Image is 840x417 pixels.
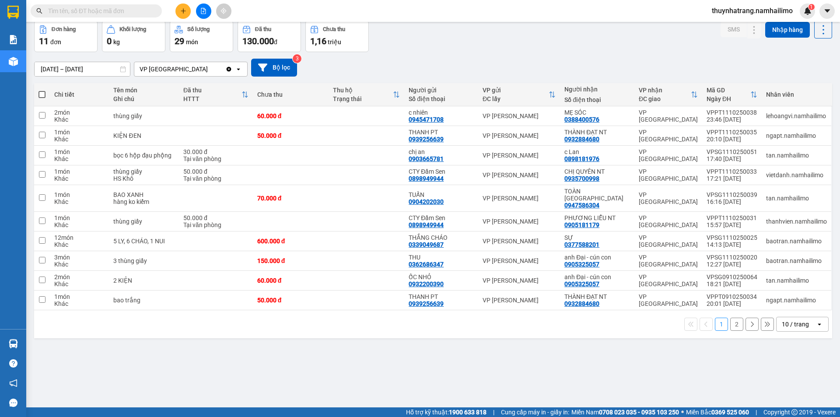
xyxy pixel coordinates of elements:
span: message [9,399,17,407]
span: 1,16 [310,36,326,46]
div: BAO XANH [113,191,175,198]
strong: 0369 525 060 [711,409,749,416]
div: Khác [54,221,105,228]
div: vietdanh.namhailimo [766,172,827,179]
div: VPSG0910250064 [707,273,757,280]
sup: 3 [293,54,301,63]
div: Khác [54,300,105,307]
div: 2 món [54,273,105,280]
div: Số điện thoại [564,96,630,103]
div: VP [GEOGRAPHIC_DATA] [639,191,698,205]
div: Đơn hàng [52,26,76,32]
div: 1 món [54,191,105,198]
div: 0898181976 [564,155,599,162]
div: THANH PT [409,129,474,136]
div: Khác [54,155,105,162]
div: 15:57 [DATE] [707,221,757,228]
div: THANH PT [409,293,474,300]
strong: 0708 023 035 - 0935 103 250 [599,409,679,416]
div: CTY Đầm Sen [409,214,474,221]
div: 5 LY, 6 CHÁO, 1 NUI [113,238,175,245]
div: 0339049687 [409,241,444,248]
span: Hỗ trợ kỹ thuật: [406,407,486,417]
div: ngapt.namhailimo [766,297,827,304]
div: VP [GEOGRAPHIC_DATA] [639,273,698,287]
div: 0898949944 [409,175,444,182]
div: Khác [54,198,105,205]
div: VP gửi [483,87,549,94]
div: hàng ko kiểm [113,198,175,205]
button: 2 [730,318,743,331]
div: 0904202030 [409,198,444,205]
div: SỰ [564,234,630,241]
span: notification [9,379,17,387]
th: Toggle SortBy [478,83,560,106]
div: CHỊ QUYÊN NT [564,168,630,175]
div: 1 món [54,293,105,300]
button: 1 [715,318,728,331]
div: VP [GEOGRAPHIC_DATA] [639,214,698,228]
div: VP [PERSON_NAME] [483,238,556,245]
div: VP [PERSON_NAME] [483,112,556,119]
span: | [756,407,757,417]
input: Select a date range. [35,62,130,76]
div: 3 thùng giấy [113,257,175,264]
span: ⚪️ [681,410,684,414]
span: 11 [39,36,49,46]
div: VP [PERSON_NAME] [483,172,556,179]
div: VP [GEOGRAPHIC_DATA] [140,65,208,74]
th: Toggle SortBy [179,83,253,106]
div: THÀNH ĐẠT NT [564,129,630,136]
div: Khác [54,175,105,182]
div: 18:21 [DATE] [707,280,757,287]
div: 20:01 [DATE] [707,300,757,307]
div: 0932884680 [564,136,599,143]
div: Tại văn phòng [183,155,248,162]
div: 70.000 đ [257,195,324,202]
button: Đã thu130.000đ [238,21,301,52]
div: Đã thu [255,26,271,32]
div: VP [GEOGRAPHIC_DATA] [639,168,698,182]
div: VP [GEOGRAPHIC_DATA] [639,234,698,248]
div: THẮNG CHÁO [409,234,474,241]
div: ngapt.namhailimo [766,132,827,139]
div: 2 KIỆN [113,277,175,284]
div: thanhvien.namhailimo [766,218,827,225]
div: 12 món [54,234,105,241]
div: Chi tiết [54,91,105,98]
div: 20:10 [DATE] [707,136,757,143]
span: triệu [328,39,341,46]
span: aim [220,8,227,14]
div: Ghi chú [113,95,175,102]
div: 0935700998 [564,175,599,182]
span: thuynhatrang.namhailimo [705,5,800,16]
div: Số điện thoại [409,95,474,102]
span: search [36,8,42,14]
div: CTY Đầm Sen [409,168,474,175]
div: 50.000 đ [257,297,324,304]
span: copyright [791,409,798,415]
div: 17:40 [DATE] [707,155,757,162]
sup: 1 [808,4,815,10]
span: | [493,407,494,417]
button: Khối lượng0kg [102,21,165,52]
div: 0945471708 [409,116,444,123]
div: 23:46 [DATE] [707,116,757,123]
div: Đã thu [183,87,241,94]
div: Khác [54,241,105,248]
div: 60.000 đ [257,277,324,284]
button: Đơn hàng11đơn [34,21,98,52]
img: warehouse-icon [9,339,18,348]
div: Khác [54,136,105,143]
div: 17:21 [DATE] [707,175,757,182]
div: baotran.namhailimo [766,238,827,245]
div: HS Khô [113,175,175,182]
div: VP [GEOGRAPHIC_DATA] [639,293,698,307]
div: 0388400576 [564,116,599,123]
div: 60.000 đ [257,112,324,119]
span: plus [180,8,186,14]
button: Bộ lọc [251,59,297,77]
div: VPPT1110250031 [707,214,757,221]
button: Số lượng29món [170,21,233,52]
div: 0939256639 [409,300,444,307]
